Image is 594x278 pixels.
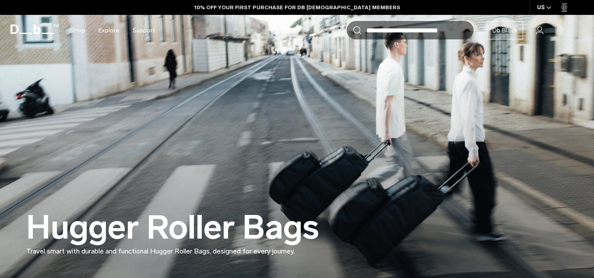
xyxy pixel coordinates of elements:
a: Support [133,15,155,46]
span: Travel smart with durable and functional Hugger Roller Bags, designed for every journey. [26,247,295,255]
a: Explore [98,15,120,46]
a: Db Black [487,21,523,39]
nav: Main Navigation [64,15,162,46]
a: Shop [70,15,85,46]
h1: Hugger Roller Bags [26,210,319,246]
a: 10% OFF YOUR FIRST PURCHASE FOR DB [DEMOGRAPHIC_DATA] MEMBERS [194,4,400,11]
